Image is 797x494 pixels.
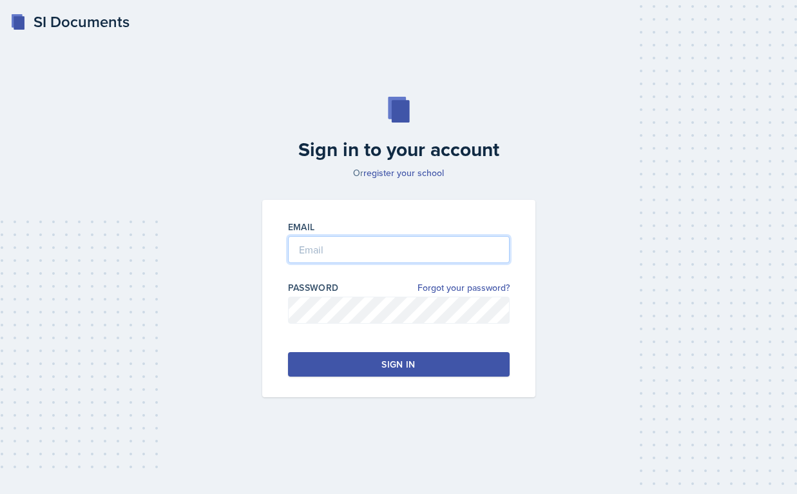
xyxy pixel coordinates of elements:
a: SI Documents [10,10,130,34]
p: Or [254,166,543,179]
input: Email [288,236,510,263]
a: register your school [363,166,444,179]
button: Sign in [288,352,510,377]
a: Forgot your password? [418,281,510,295]
label: Password [288,281,339,294]
div: Sign in [381,358,415,371]
label: Email [288,221,315,233]
h2: Sign in to your account [254,138,543,161]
